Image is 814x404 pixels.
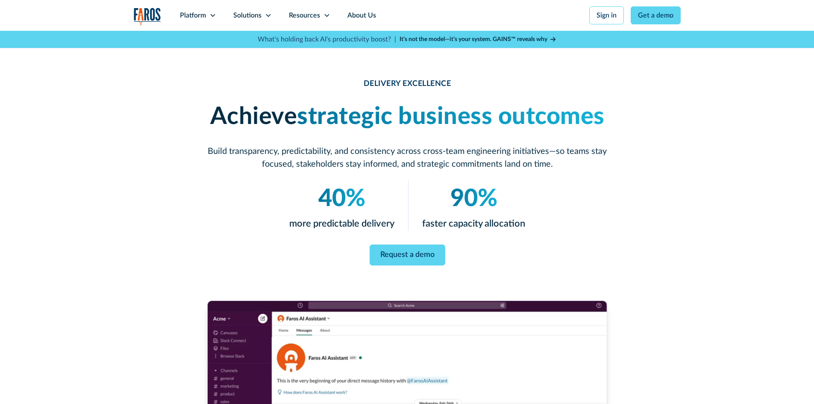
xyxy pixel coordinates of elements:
[363,80,451,88] strong: DELIVERY EXCELLENCE
[400,35,557,44] a: It’s not the model—it’s your system. GAINS™ reveals why
[450,187,497,211] em: 90%
[289,10,320,21] div: Resources
[400,36,547,42] strong: It’s not the model—it’s your system. GAINS™ reveals why
[422,217,525,231] p: faster capacity allocation
[134,8,161,25] a: home
[202,145,612,171] p: Build transparency, predictability, and consistency across cross-team engineering initiatives—so ...
[631,6,681,24] a: Get a demo
[297,105,605,129] em: strategic business outcomes
[289,217,394,231] p: more predictable delivery
[210,105,297,129] strong: Achieve
[258,34,396,44] p: What's holding back AI's productivity boost? |
[180,10,206,21] div: Platform
[233,10,262,21] div: Solutions
[134,8,161,25] img: Logo of the analytics and reporting company Faros.
[318,187,365,211] em: 40%
[589,6,624,24] a: Sign in
[369,245,445,265] a: Request a demo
